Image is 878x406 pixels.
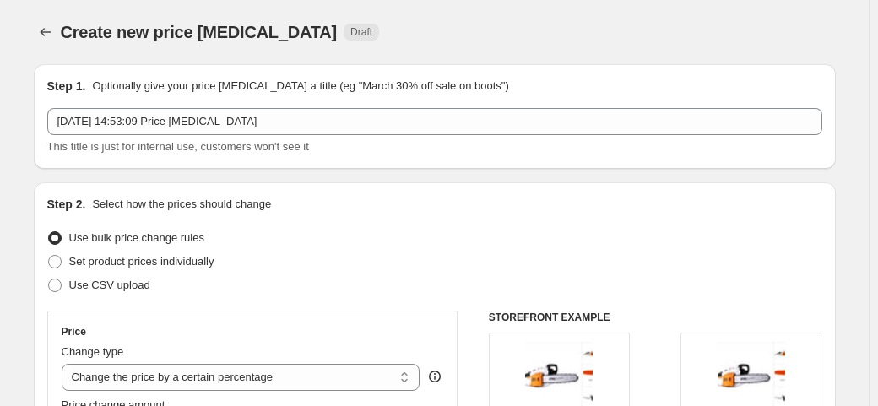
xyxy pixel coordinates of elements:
[61,23,338,41] span: Create new price [MEDICAL_DATA]
[62,325,86,338] h3: Price
[69,231,204,244] span: Use bulk price change rules
[69,279,150,291] span: Use CSV upload
[47,140,309,153] span: This title is just for internal use, customers won't see it
[69,255,214,268] span: Set product prices individually
[34,20,57,44] button: Price change jobs
[489,311,822,324] h6: STOREFRONT EXAMPLE
[426,368,443,385] div: help
[47,108,822,135] input: 30% off holiday sale
[92,78,508,95] p: Optionally give your price [MEDICAL_DATA] a title (eg "March 30% off sale on boots")
[62,345,124,358] span: Change type
[47,78,86,95] h2: Step 1.
[92,196,271,213] p: Select how the prices should change
[47,196,86,213] h2: Step 2.
[350,25,372,39] span: Draft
